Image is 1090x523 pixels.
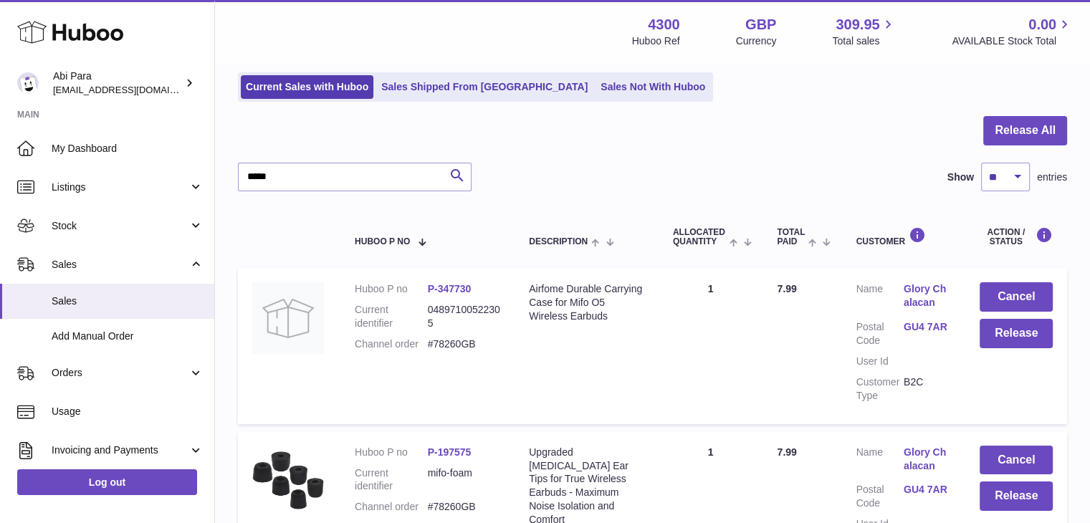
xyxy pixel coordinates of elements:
span: Huboo P no [355,237,410,246]
dt: Channel order [355,500,428,514]
button: Cancel [980,446,1053,475]
button: Cancel [980,282,1053,312]
dd: #78260GB [428,337,501,351]
button: Release [980,481,1053,511]
label: Show [947,171,974,184]
div: Huboo Ref [632,34,680,48]
button: Release [980,319,1053,348]
dt: Postal Code [856,483,903,510]
a: Glory Chalacan [904,446,951,473]
span: Total sales [832,34,896,48]
span: Add Manual Order [52,330,204,343]
span: ALLOCATED Quantity [673,228,726,246]
dt: Name [856,282,903,313]
dd: mifo-foam [428,466,501,494]
a: Current Sales with Huboo [241,75,373,99]
span: 7.99 [777,283,796,294]
a: Sales Not With Huboo [596,75,710,99]
div: Currency [736,34,777,48]
img: no-photo.jpg [252,282,324,354]
dt: Customer Type [856,375,903,403]
a: Log out [17,469,197,495]
span: My Dashboard [52,142,204,155]
div: Airfome Durable Carrying Case for Mifo O5 Wireless Earbuds [529,282,644,323]
span: Description [529,237,588,246]
dt: Channel order [355,337,428,351]
span: entries [1037,171,1067,184]
strong: 4300 [648,15,680,34]
span: Usage [52,405,204,418]
span: 0.00 [1028,15,1056,34]
dd: #78260GB [428,500,501,514]
strong: GBP [745,15,776,34]
img: Abi@mifo.co.uk [17,72,39,94]
a: 309.95 Total sales [832,15,896,48]
span: Listings [52,181,188,194]
span: Orders [52,366,188,380]
dt: Huboo P no [355,446,428,459]
span: Sales [52,294,204,308]
dd: 04897100522305 [428,303,501,330]
span: Total paid [777,228,805,246]
dt: Current identifier [355,303,428,330]
span: Invoicing and Payments [52,443,188,457]
dt: User Id [856,355,903,368]
span: AVAILABLE Stock Total [952,34,1073,48]
a: Sales Shipped From [GEOGRAPHIC_DATA] [376,75,593,99]
span: 309.95 [836,15,879,34]
img: mifo-memory-foam-ear-tips.jpg [252,446,324,517]
a: GU4 7AR [904,320,951,334]
a: Glory Chalacan [904,282,951,310]
span: Sales [52,258,188,272]
span: 7.99 [777,446,796,458]
div: Customer [856,227,951,246]
dt: Current identifier [355,466,428,494]
dt: Name [856,446,903,476]
a: P-347730 [428,283,472,294]
div: Action / Status [980,227,1053,246]
div: Abi Para [53,69,182,97]
dt: Postal Code [856,320,903,347]
span: Stock [52,219,188,233]
dd: B2C [904,375,951,403]
a: 0.00 AVAILABLE Stock Total [952,15,1073,48]
a: P-197575 [428,446,472,458]
a: GU4 7AR [904,483,951,496]
span: [EMAIL_ADDRESS][DOMAIN_NAME] [53,84,211,95]
td: 1 [659,268,763,423]
dt: Huboo P no [355,282,428,296]
button: Release All [983,116,1067,145]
